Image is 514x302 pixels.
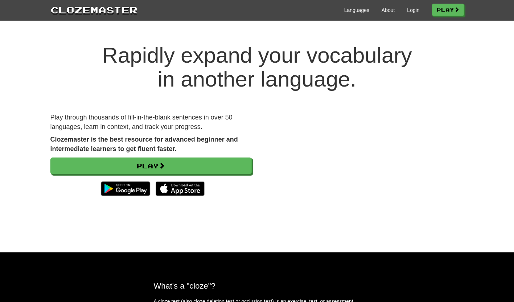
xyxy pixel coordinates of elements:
a: Languages [344,7,369,14]
a: Login [407,7,419,14]
h2: What's a "cloze"? [154,281,361,290]
strong: Clozemaster is the best resource for advanced beginner and intermediate learners to get fluent fa... [50,136,238,152]
a: About [382,7,395,14]
a: Play [432,4,464,16]
a: Play [50,158,252,174]
img: Get it on Google Play [97,178,153,200]
a: Clozemaster [50,3,137,16]
img: Download_on_the_App_Store_Badge_US-UK_135x40-25178aeef6eb6b83b96f5f2d004eda3bffbb37122de64afbaef7... [156,181,205,196]
p: Play through thousands of fill-in-the-blank sentences in over 50 languages, learn in context, and... [50,113,252,131]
